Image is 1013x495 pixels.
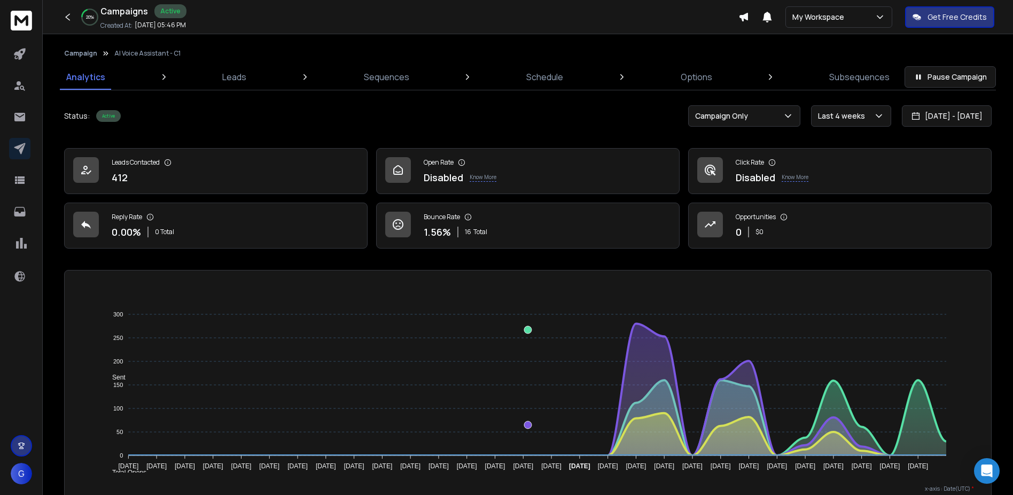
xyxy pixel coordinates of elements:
[569,462,590,470] tspan: [DATE]
[113,311,123,318] tspan: 300
[736,158,764,167] p: Click Rate
[222,71,246,83] p: Leads
[598,462,618,470] tspan: [DATE]
[424,225,451,239] p: 1.56 %
[155,228,174,236] p: 0 Total
[928,12,987,22] p: Get Free Credits
[654,462,674,470] tspan: [DATE]
[736,170,775,185] p: Disabled
[526,71,563,83] p: Schedule
[316,462,336,470] tspan: [DATE]
[66,71,105,83] p: Analytics
[457,462,477,470] tspan: [DATE]
[880,462,900,470] tspan: [DATE]
[792,12,848,22] p: My Workspace
[113,335,123,341] tspan: 250
[905,66,996,88] button: Pause Campaign
[114,49,181,58] p: AI Voice Assistant - C1
[974,458,1000,484] div: Open Intercom Messenger
[902,105,992,127] button: [DATE] - [DATE]
[259,462,279,470] tspan: [DATE]
[364,71,409,83] p: Sequences
[520,64,570,90] a: Schedule
[682,462,703,470] tspan: [DATE]
[60,64,112,90] a: Analytics
[695,111,752,121] p: Campaign Only
[146,462,167,470] tspan: [DATE]
[113,358,123,365] tspan: 200
[465,228,471,236] span: 16
[96,110,121,122] div: Active
[112,213,142,221] p: Reply Rate
[216,64,253,90] a: Leads
[120,452,123,459] tspan: 0
[376,203,680,249] a: Bounce Rate1.56%16Total
[424,158,454,167] p: Open Rate
[424,213,460,221] p: Bounce Rate
[175,462,195,470] tspan: [DATE]
[541,462,562,470] tspan: [DATE]
[118,462,138,470] tspan: [DATE]
[688,148,992,194] a: Click RateDisabledKnow More
[112,158,160,167] p: Leads Contacted
[674,64,719,90] a: Options
[11,463,32,484] button: G
[736,213,776,221] p: Opportunities
[344,462,364,470] tspan: [DATE]
[782,173,808,182] p: Know More
[755,228,763,236] p: $ 0
[100,5,148,18] h1: Campaigns
[154,4,186,18] div: Active
[795,462,815,470] tspan: [DATE]
[711,462,731,470] tspan: [DATE]
[116,429,123,435] tspan: 50
[64,148,368,194] a: Leads Contacted412
[112,170,128,185] p: 412
[823,462,844,470] tspan: [DATE]
[64,49,97,58] button: Campaign
[376,148,680,194] a: Open RateDisabledKnow More
[428,462,449,470] tspan: [DATE]
[818,111,869,121] p: Last 4 weeks
[905,6,994,28] button: Get Free Credits
[64,203,368,249] a: Reply Rate0.00%0 Total
[908,462,929,470] tspan: [DATE]
[736,225,742,239] p: 0
[829,71,890,83] p: Subsequences
[688,203,992,249] a: Opportunities0$0
[104,469,146,476] span: Total Opens
[113,382,123,388] tspan: 150
[100,21,133,30] p: Created At:
[203,462,223,470] tspan: [DATE]
[104,374,126,381] span: Sent
[135,21,186,29] p: [DATE] 05:46 PM
[681,71,712,83] p: Options
[852,462,872,470] tspan: [DATE]
[823,64,896,90] a: Subsequences
[513,462,533,470] tspan: [DATE]
[400,462,420,470] tspan: [DATE]
[231,462,251,470] tspan: [DATE]
[86,14,94,20] p: 20 %
[626,462,646,470] tspan: [DATE]
[113,405,123,412] tspan: 100
[470,173,496,182] p: Know More
[424,170,463,185] p: Disabled
[357,64,416,90] a: Sequences
[372,462,392,470] tspan: [DATE]
[767,462,788,470] tspan: [DATE]
[287,462,308,470] tspan: [DATE]
[112,225,141,239] p: 0.00 %
[739,462,759,470] tspan: [DATE]
[64,111,90,121] p: Status:
[473,228,487,236] span: Total
[485,462,505,470] tspan: [DATE]
[82,485,974,493] p: x-axis : Date(UTC)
